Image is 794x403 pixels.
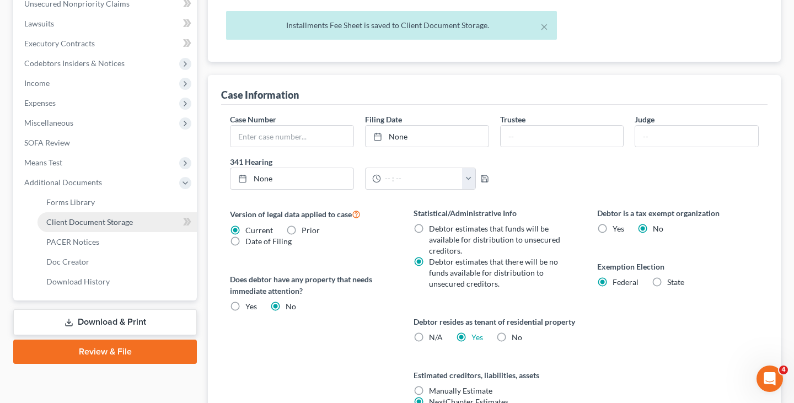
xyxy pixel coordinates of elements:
span: No [512,332,522,342]
span: Debtor estimates that funds will be available for distribution to unsecured creditors. [429,224,560,255]
span: Federal [613,277,639,287]
span: 4 [779,366,788,374]
a: Download & Print [13,309,197,335]
a: Forms Library [37,192,197,212]
input: -- [501,126,624,147]
span: Means Test [24,158,62,167]
span: Download History [46,277,110,286]
label: Does debtor have any property that needs immediate attention? [230,273,391,297]
span: Miscellaneous [24,118,73,127]
input: -- : -- [381,168,463,189]
span: Yes [613,224,624,233]
span: N/A [429,332,443,342]
span: Debtor estimates that there will be no funds available for distribution to unsecured creditors. [429,257,558,288]
a: SOFA Review [15,133,197,153]
label: Estimated creditors, liabilities, assets [414,369,575,381]
a: Doc Creator [37,252,197,272]
a: Yes [471,332,483,342]
span: Forms Library [46,197,95,207]
span: PACER Notices [46,237,99,246]
span: Additional Documents [24,178,102,187]
input: Enter case number... [230,126,353,147]
label: Statistical/Administrative Info [414,207,575,219]
label: Debtor is a tax exempt organization [597,207,759,219]
label: Exemption Election [597,261,759,272]
span: Manually Estimate [429,386,492,395]
input: -- [635,126,758,147]
span: State [667,277,684,287]
span: Yes [245,302,257,311]
span: Client Document Storage [46,217,133,227]
span: No [286,302,296,311]
label: 341 Hearing [224,156,495,168]
label: Version of legal data applied to case [230,207,391,221]
label: Judge [635,114,654,125]
span: Date of Filing [245,237,292,246]
span: Income [24,78,50,88]
a: None [366,126,489,147]
span: Executory Contracts [24,39,95,48]
label: Filing Date [365,114,402,125]
span: Current [245,225,273,235]
label: Trustee [500,114,525,125]
span: SOFA Review [24,138,70,147]
span: Expenses [24,98,56,108]
a: Review & File [13,340,197,364]
a: None [230,168,353,189]
a: Client Document Storage [37,212,197,232]
div: Installments Fee Sheet is saved to Client Document Storage. [235,20,548,31]
a: Download History [37,272,197,292]
label: Case Number [230,114,276,125]
label: Debtor resides as tenant of residential property [414,316,575,327]
span: Prior [302,225,320,235]
iframe: Intercom live chat [757,366,783,392]
span: Codebtors Insiders & Notices [24,58,125,68]
button: × [540,20,548,33]
div: Case Information [221,88,299,101]
span: Doc Creator [46,257,89,266]
a: PACER Notices [37,232,197,252]
span: No [653,224,663,233]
